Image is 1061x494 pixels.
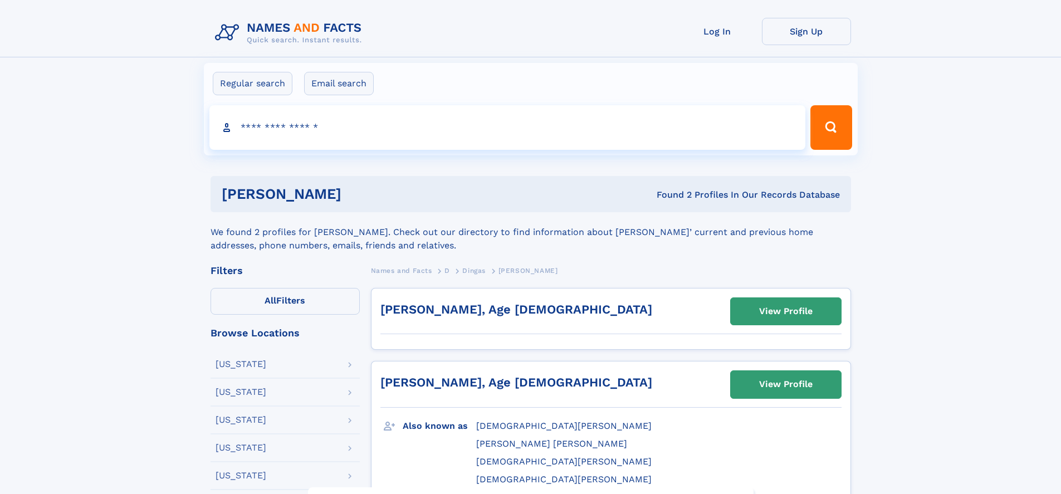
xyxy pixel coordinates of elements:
a: [PERSON_NAME], Age [DEMOGRAPHIC_DATA] [380,302,652,316]
div: [US_STATE] [216,388,266,397]
label: Regular search [213,72,292,95]
div: Filters [211,266,360,276]
label: Email search [304,72,374,95]
div: [US_STATE] [216,360,266,369]
div: Browse Locations [211,328,360,338]
a: D [444,263,450,277]
span: [DEMOGRAPHIC_DATA][PERSON_NAME] [476,474,652,485]
span: [DEMOGRAPHIC_DATA][PERSON_NAME] [476,420,652,431]
a: View Profile [731,298,841,325]
div: Found 2 Profiles In Our Records Database [499,189,840,201]
button: Search Button [810,105,852,150]
span: D [444,267,450,275]
div: [US_STATE] [216,443,266,452]
span: [PERSON_NAME] [498,267,558,275]
div: [US_STATE] [216,415,266,424]
img: Logo Names and Facts [211,18,371,48]
span: [DEMOGRAPHIC_DATA][PERSON_NAME] [476,456,652,467]
span: All [265,295,276,306]
span: [PERSON_NAME] [PERSON_NAME] [476,438,627,449]
a: [PERSON_NAME], Age [DEMOGRAPHIC_DATA] [380,375,652,389]
a: Dingas [462,263,486,277]
h3: Also known as [403,417,476,436]
a: View Profile [731,371,841,398]
div: View Profile [759,371,813,397]
span: Dingas [462,267,486,275]
div: View Profile [759,299,813,324]
a: Log In [673,18,762,45]
input: search input [209,105,806,150]
a: Sign Up [762,18,851,45]
a: Names and Facts [371,263,432,277]
div: [US_STATE] [216,471,266,480]
h1: [PERSON_NAME] [222,187,499,201]
label: Filters [211,288,360,315]
div: We found 2 profiles for [PERSON_NAME]. Check out our directory to find information about [PERSON_... [211,212,851,252]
